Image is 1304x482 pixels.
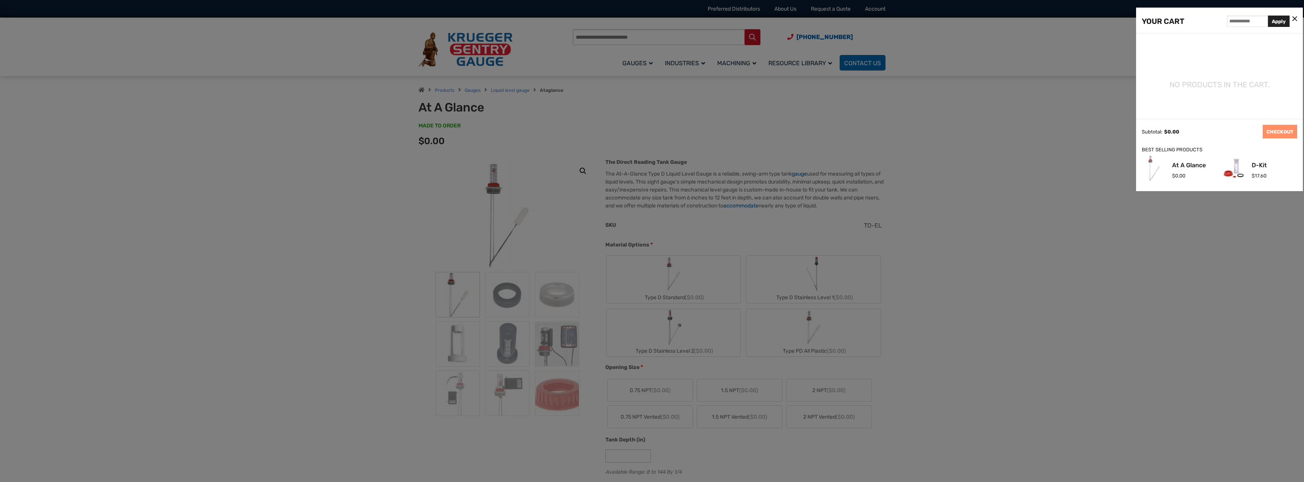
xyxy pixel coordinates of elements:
a: CHECKOUT [1263,125,1297,138]
span: 0.00 [1164,129,1179,135]
span: 17.60 [1252,173,1266,179]
div: BEST SELLING PRODUCTS [1142,146,1297,154]
span: $ [1164,129,1168,135]
a: D-Kit [1252,162,1267,168]
img: D-Kit [1221,156,1246,181]
a: At A Glance [1172,162,1206,168]
span: $ [1172,173,1175,179]
div: Subtotal: [1142,129,1162,135]
span: 0.00 [1172,173,1185,179]
div: YOUR CART [1142,15,1184,27]
span: $ [1252,173,1255,179]
button: Apply [1268,16,1290,27]
img: At A Glance [1142,156,1166,181]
